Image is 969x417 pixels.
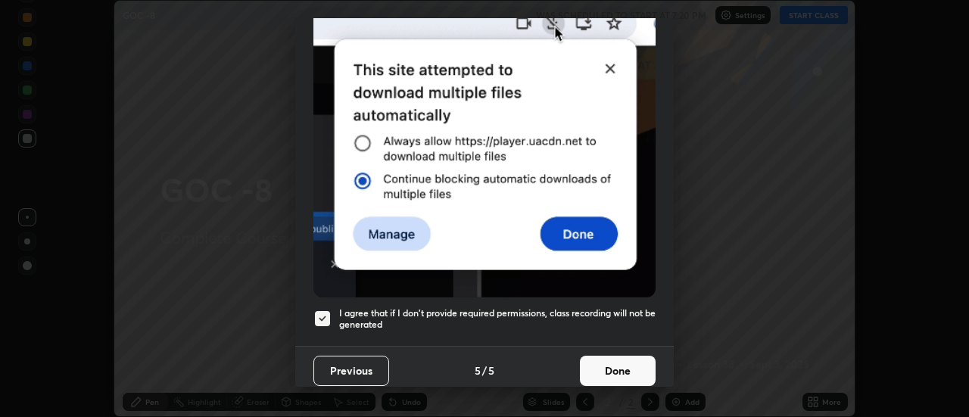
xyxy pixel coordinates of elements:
h5: I agree that if I don't provide required permissions, class recording will not be generated [339,307,656,331]
h4: 5 [475,363,481,378]
h4: 5 [488,363,494,378]
h4: / [482,363,487,378]
button: Done [580,356,656,386]
button: Previous [313,356,389,386]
